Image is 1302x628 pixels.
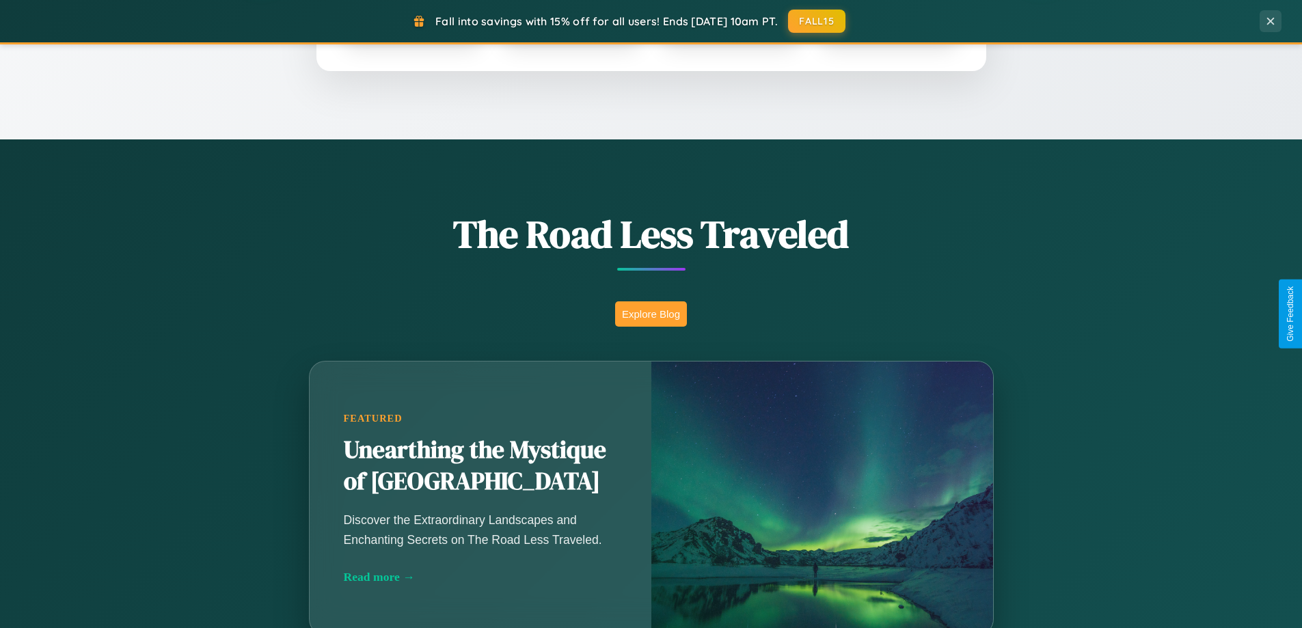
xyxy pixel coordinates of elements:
button: FALL15 [788,10,845,33]
h1: The Road Less Traveled [241,208,1061,260]
span: Fall into savings with 15% off for all users! Ends [DATE] 10am PT. [435,14,778,28]
div: Give Feedback [1286,286,1295,342]
div: Read more → [344,570,617,584]
h2: Unearthing the Mystique of [GEOGRAPHIC_DATA] [344,435,617,497]
button: Explore Blog [615,301,687,327]
p: Discover the Extraordinary Landscapes and Enchanting Secrets on The Road Less Traveled. [344,510,617,549]
div: Featured [344,413,617,424]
